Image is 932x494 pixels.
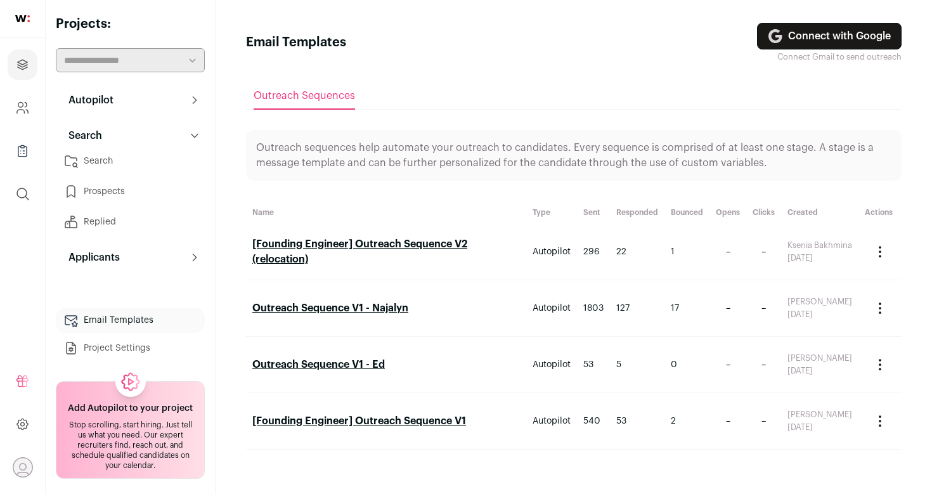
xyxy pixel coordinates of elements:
th: Actions [858,201,902,224]
a: Email Templates [56,308,205,333]
th: Type [526,201,577,224]
button: Open dropdown [13,457,33,478]
th: Name [246,201,526,224]
a: Projects [8,49,37,80]
div: Outreach sequences help automate your outreach to candidates. Every sequence is comprised of at l... [246,130,902,181]
div: – [716,302,740,315]
td: 127 [610,280,664,337]
th: Responded [610,201,664,224]
a: [Founding Engineer] Outreach Sequence V1 [252,416,466,426]
td: 1 [664,224,709,280]
div: [PERSON_NAME] [787,410,852,420]
td: 540 [577,393,610,450]
button: Search [56,123,205,148]
td: 53 [610,393,664,450]
td: 0 [664,337,709,393]
div: – [716,245,740,258]
div: [PERSON_NAME] [787,297,852,307]
div: Connect Gmail to send outreach [757,52,902,62]
td: 1803 [577,280,610,337]
p: Applicants [61,250,120,265]
button: Autopilot [56,88,205,113]
div: [DATE] [787,309,852,320]
span: Outreach Sequences [254,91,355,101]
td: 2 [664,393,709,450]
div: [DATE] [787,422,852,432]
div: [PERSON_NAME] [787,353,852,363]
a: Connect with Google [757,23,902,49]
button: Actions [865,237,895,267]
a: Add Autopilot to your project Stop scrolling, start hiring. Just tell us what you need. Our exper... [56,381,205,479]
div: – [753,302,775,315]
a: Company and ATS Settings [8,93,37,123]
th: Created [781,201,858,224]
div: [DATE] [787,366,852,376]
div: – [753,245,775,258]
a: Company Lists [8,136,37,166]
a: Project Settings [56,335,205,361]
img: wellfound-shorthand-0d5821cbd27db2630d0214b213865d53afaa358527fdda9d0ea32b1df1b89c2c.svg [15,15,30,22]
td: 5 [610,337,664,393]
a: [Founding Engineer] Outreach Sequence V2 (relocation) [252,239,467,264]
div: – [716,415,740,427]
p: Autopilot [61,93,113,108]
a: Outreach Sequence V1 - Najalyn [252,303,408,313]
td: Autopilot [526,280,577,337]
a: Search [56,148,205,174]
a: Outreach Sequence V1 - Ed [252,360,385,370]
a: Replied [56,209,205,235]
th: Opens [709,201,746,224]
div: [DATE] [787,253,852,263]
div: – [753,358,775,371]
p: Search [61,128,102,143]
a: Prospects [56,179,205,204]
td: Autopilot [526,393,577,450]
div: – [716,358,740,371]
div: Ksenia Bakhmina [787,240,852,250]
h2: Projects: [56,15,205,33]
button: Actions [865,349,895,380]
td: Autopilot [526,337,577,393]
td: 296 [577,224,610,280]
h2: Add Autopilot to your project [68,402,193,415]
th: Clicks [746,201,781,224]
button: Actions [865,293,895,323]
h1: Email Templates [246,34,346,51]
div: – [753,415,775,427]
th: Bounced [664,201,709,224]
td: 17 [664,280,709,337]
td: Autopilot [526,224,577,280]
button: Actions [865,406,895,436]
button: Applicants [56,245,205,270]
td: 22 [610,224,664,280]
div: Stop scrolling, start hiring. Just tell us what you need. Our expert recruiters find, reach out, ... [64,420,197,471]
td: 53 [577,337,610,393]
th: Sent [577,201,610,224]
